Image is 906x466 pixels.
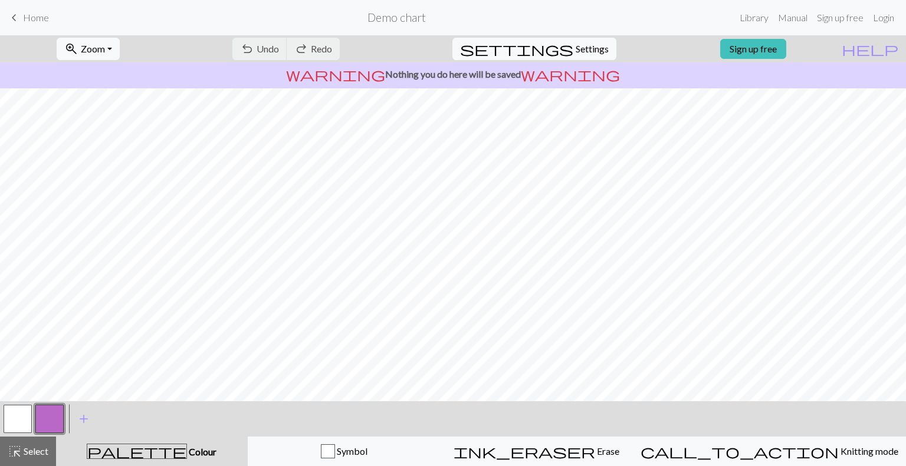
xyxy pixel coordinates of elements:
[286,66,385,82] span: warning
[56,437,248,466] button: Colour
[735,6,773,29] a: Library
[8,443,22,460] span: highlight_alt
[720,39,786,59] a: Sign up free
[187,446,216,457] span: Colour
[773,6,812,29] a: Manual
[248,437,441,466] button: Symbol
[868,6,899,29] a: Login
[7,8,49,28] a: Home
[454,443,595,460] span: ink_eraser
[460,41,573,57] span: settings
[460,42,573,56] i: Settings
[77,411,91,427] span: add
[64,41,78,57] span: zoom_in
[23,12,49,23] span: Home
[335,445,367,457] span: Symbol
[641,443,839,460] span: call_to_action
[842,41,898,57] span: help
[440,437,633,466] button: Erase
[5,67,901,81] p: Nothing you do here will be saved
[57,38,120,60] button: Zoom
[87,443,186,460] span: palette
[521,66,620,82] span: warning
[633,437,906,466] button: Knitting mode
[7,9,21,26] span: keyboard_arrow_left
[812,6,868,29] a: Sign up free
[367,11,426,24] h2: Demo chart
[452,38,616,60] button: SettingsSettings
[81,43,105,54] span: Zoom
[576,42,609,56] span: Settings
[839,445,898,457] span: Knitting mode
[595,445,619,457] span: Erase
[22,445,48,457] span: Select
